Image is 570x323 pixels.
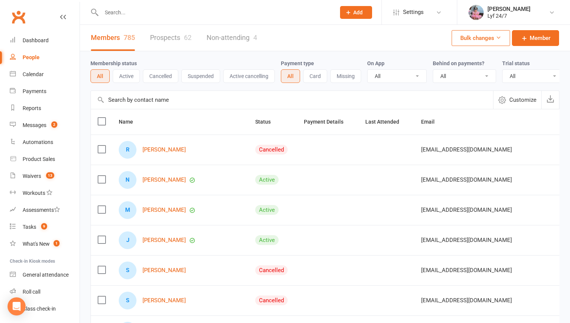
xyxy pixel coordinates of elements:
[113,69,140,83] button: Active
[487,12,530,19] div: Lyf 24/7
[255,117,279,126] button: Status
[23,156,55,162] div: Product Sales
[10,236,80,253] a: What's New1
[23,71,44,77] div: Calendar
[502,60,530,66] label: Trial status
[119,201,136,219] div: M
[255,145,288,155] div: Cancelled
[10,168,80,185] a: Waivers 13
[119,117,141,126] button: Name
[255,265,288,275] div: Cancelled
[10,219,80,236] a: Tasks 9
[255,119,279,125] span: Status
[23,105,41,111] div: Reports
[421,142,512,157] span: [EMAIL_ADDRESS][DOMAIN_NAME]
[10,32,80,49] a: Dashboard
[23,272,69,278] div: General attendance
[10,49,80,66] a: People
[23,173,41,179] div: Waivers
[142,267,186,274] a: [PERSON_NAME]
[10,117,80,134] a: Messages 2
[421,293,512,308] span: [EMAIL_ADDRESS][DOMAIN_NAME]
[530,34,550,43] span: Member
[365,119,408,125] span: Last Attended
[433,60,484,66] label: Behind on payments?
[512,30,559,46] a: Member
[255,205,279,215] div: Active
[367,60,385,66] label: On App
[23,122,46,128] div: Messages
[51,121,57,128] span: 2
[181,69,220,83] button: Suspended
[23,88,46,94] div: Payments
[255,235,279,245] div: Active
[303,69,327,83] button: Card
[54,240,60,246] span: 1
[142,297,186,304] a: [PERSON_NAME]
[9,8,28,26] a: Clubworx
[10,185,80,202] a: Workouts
[142,237,186,243] a: [PERSON_NAME]
[330,69,361,83] button: Missing
[143,69,178,83] button: Cancelled
[23,224,36,230] div: Tasks
[142,147,186,153] a: [PERSON_NAME]
[281,69,300,83] button: All
[46,172,54,179] span: 13
[119,119,141,125] span: Name
[469,5,484,20] img: thumb_image1747747990.png
[421,117,443,126] button: Email
[10,266,80,283] a: General attendance kiosk mode
[421,203,512,217] span: [EMAIL_ADDRESS][DOMAIN_NAME]
[493,91,541,109] button: Customize
[142,177,186,183] a: [PERSON_NAME]
[421,263,512,277] span: [EMAIL_ADDRESS][DOMAIN_NAME]
[340,6,372,19] button: Add
[23,207,60,213] div: Assessments
[10,202,80,219] a: Assessments
[403,4,424,21] span: Settings
[304,117,352,126] button: Payment Details
[91,91,493,109] input: Search by contact name
[119,231,136,249] div: J
[99,7,330,18] input: Search...
[304,119,352,125] span: Payment Details
[119,292,136,309] div: S
[10,151,80,168] a: Product Sales
[421,173,512,187] span: [EMAIL_ADDRESS][DOMAIN_NAME]
[23,54,40,60] div: People
[23,241,50,247] div: What's New
[150,25,192,51] a: Prospects62
[184,34,192,41] div: 62
[23,289,40,295] div: Roll call
[23,190,45,196] div: Workouts
[23,139,53,145] div: Automations
[421,119,443,125] span: Email
[10,83,80,100] a: Payments
[353,9,363,15] span: Add
[255,295,288,305] div: Cancelled
[255,175,279,185] div: Active
[10,300,80,317] a: Class kiosk mode
[23,306,56,312] div: Class check-in
[10,100,80,117] a: Reports
[90,60,137,66] label: Membership status
[41,223,47,230] span: 9
[421,233,512,247] span: [EMAIL_ADDRESS][DOMAIN_NAME]
[452,30,510,46] button: Bulk changes
[281,60,314,66] label: Payment type
[23,37,49,43] div: Dashboard
[8,297,26,315] div: Open Intercom Messenger
[10,66,80,83] a: Calendar
[365,117,408,126] button: Last Attended
[142,207,186,213] a: [PERSON_NAME]
[91,25,135,51] a: Members785
[124,34,135,41] div: 785
[223,69,275,83] button: Active cancelling
[90,69,110,83] button: All
[253,34,257,41] div: 4
[119,171,136,189] div: N
[509,95,536,104] span: Customize
[119,262,136,279] div: S
[10,283,80,300] a: Roll call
